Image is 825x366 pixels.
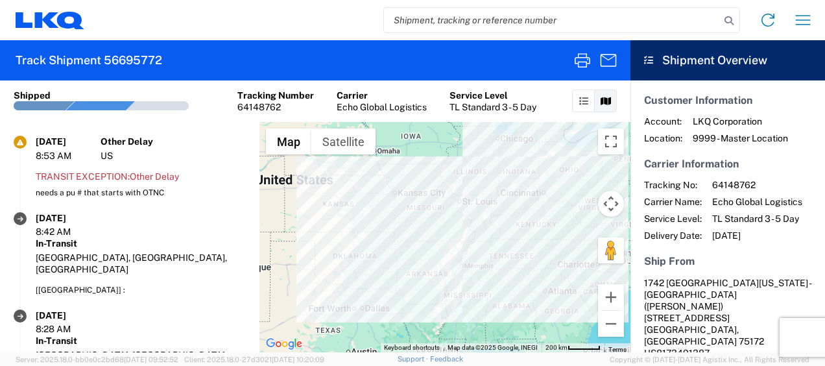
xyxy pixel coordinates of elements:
[36,284,246,296] div: [[GEOGRAPHIC_DATA]] :
[449,90,536,101] div: Service Level
[14,90,51,101] div: Shipped
[545,344,568,351] span: 200 km
[101,136,246,147] div: Other Delay
[337,101,427,113] div: Echo Global Logistics
[16,53,162,68] h2: Track Shipment 56695772
[693,132,788,144] span: 9999 - Master Location
[644,301,723,311] span: ([PERSON_NAME])
[36,238,246,249] div: In-Transit
[598,128,624,154] button: Toggle fullscreen view
[644,196,702,208] span: Carrier Name:
[712,179,802,191] span: 64148762
[36,226,101,238] div: 8:42 AM
[263,335,305,352] img: Google
[237,90,314,101] div: Tracking Number
[263,335,305,352] a: Open this area in Google Maps (opens a new window)
[449,101,536,113] div: TL Standard 3 - 5 Day
[237,101,314,113] div: 64148762
[608,346,627,353] a: Terms
[644,132,682,144] span: Location:
[36,150,101,162] div: 8:53 AM
[36,136,101,147] div: [DATE]
[398,355,430,363] a: Support
[644,278,811,300] span: 1742 [GEOGRAPHIC_DATA][US_STATE] - [GEOGRAPHIC_DATA]
[656,348,710,358] span: 8173491387
[130,171,179,182] span: Other Delay
[124,356,178,363] span: [DATE] 09:52:52
[311,128,376,154] button: Show satellite imagery
[644,158,811,170] h5: Carrier Information
[598,238,624,263] button: Drag Pegman onto the map to open Street View
[598,311,624,337] button: Zoom out
[184,356,324,363] span: Client: 2025.18.0-27d3021
[610,354,809,365] span: Copyright © [DATE]-[DATE] Agistix Inc., All Rights Reserved
[36,187,246,199] div: needs a pu # that starts with OTNC
[16,356,178,363] span: Server: 2025.18.0-bb0e0c2bd68
[644,230,702,241] span: Delivery Date:
[644,116,682,127] span: Account:
[272,356,324,363] span: [DATE] 10:20:09
[644,94,811,106] h5: Customer Information
[693,116,788,127] span: LKQ Corporation
[630,40,825,80] header: Shipment Overview
[598,284,624,310] button: Zoom in
[712,196,802,208] span: Echo Global Logistics
[598,191,624,217] button: Map camera controls
[644,313,730,323] span: [STREET_ADDRESS]
[644,255,811,267] h5: Ship From
[36,212,101,224] div: [DATE]
[36,171,130,182] span: Transit exception:
[384,8,720,32] input: Shipment, tracking or reference number
[712,213,802,225] span: TL Standard 3 - 5 Day
[337,90,427,101] div: Carrier
[644,179,702,191] span: Tracking No:
[430,355,463,363] a: Feedback
[644,213,702,225] span: Service Level:
[712,230,802,241] span: [DATE]
[101,150,246,162] div: US
[384,343,440,352] button: Keyboard shortcuts
[542,343,604,352] button: Map Scale: 200 km per 47 pixels
[644,277,811,359] address: [GEOGRAPHIC_DATA], [GEOGRAPHIC_DATA] 75172 US
[36,335,246,347] div: In-Transit
[266,128,311,154] button: Show street map
[36,310,101,321] div: [DATE]
[448,344,538,351] span: Map data ©2025 Google, INEGI
[36,252,246,275] div: [GEOGRAPHIC_DATA], [GEOGRAPHIC_DATA], [GEOGRAPHIC_DATA]
[36,323,101,335] div: 8:28 AM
